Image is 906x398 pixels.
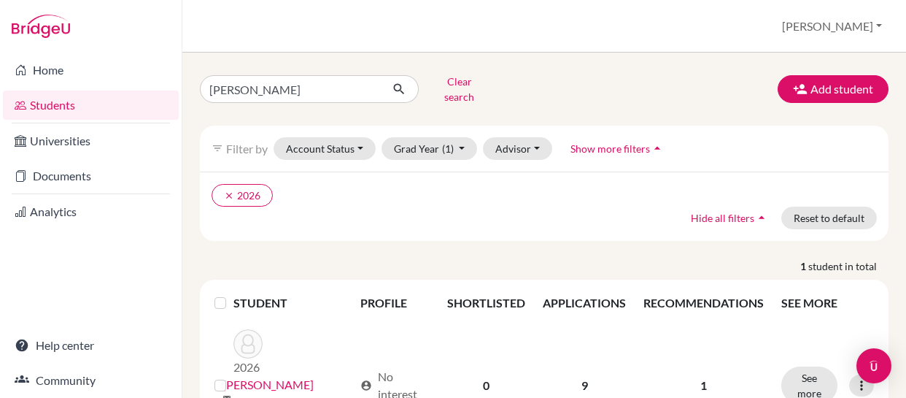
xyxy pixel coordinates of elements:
th: SEE MORE [773,286,883,321]
th: STUDENT [233,286,352,321]
i: arrow_drop_up [754,210,769,225]
a: [PERSON_NAME] [222,376,314,394]
button: Grad Year(1) [382,137,478,160]
p: 2026 [233,359,263,376]
th: SHORTLISTED [438,286,534,321]
button: Clear search [419,70,500,108]
button: Advisor [483,137,552,160]
span: Filter by [226,142,268,156]
button: clear2026 [212,184,273,207]
a: Students [3,91,179,120]
th: RECOMMENDATIONS [635,286,773,321]
i: filter_list [212,142,223,154]
div: Open Intercom Messenger [856,348,891,383]
span: Show more filters [570,142,650,155]
button: Reset to default [781,207,877,229]
a: Documents [3,161,179,191]
input: Find student by name... [200,75,381,103]
th: APPLICATIONS [534,286,635,321]
span: (1) [442,142,454,155]
span: account_circle [360,380,372,391]
button: Account Status [274,137,376,160]
img: Bridge-U [12,15,70,38]
th: PROFILE [352,286,438,321]
span: Hide all filters [691,212,754,224]
button: Show more filtersarrow_drop_up [558,137,677,160]
a: Help center [3,331,179,360]
button: Hide all filtersarrow_drop_up [678,207,781,229]
i: arrow_drop_up [650,141,665,156]
img: Herron, Nicole [233,329,263,359]
strong: 1 [800,259,808,274]
i: clear [224,191,234,201]
button: Add student [778,75,888,103]
p: 1 [643,377,764,394]
a: Home [3,56,179,85]
span: student in total [808,259,888,274]
button: [PERSON_NAME] [775,12,888,40]
a: Universities [3,126,179,156]
a: Community [3,366,179,395]
a: Analytics [3,197,179,226]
